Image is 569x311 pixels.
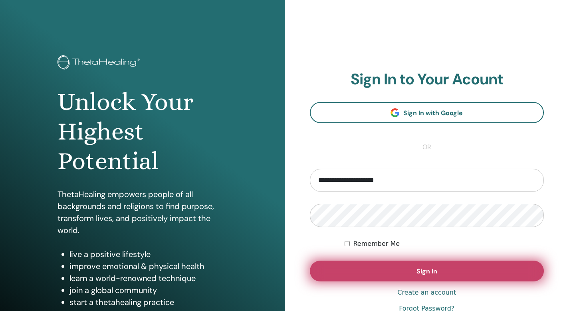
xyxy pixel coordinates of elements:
button: Sign In [310,261,544,281]
h2: Sign In to Your Acount [310,70,544,89]
li: improve emotional & physical health [69,260,227,272]
li: start a thetahealing practice [69,296,227,308]
div: Keep me authenticated indefinitely or until I manually logout [345,239,544,249]
span: Sign In with Google [403,109,463,117]
p: ThetaHealing empowers people of all backgrounds and religions to find purpose, transform lives, a... [57,188,227,236]
a: Create an account [397,288,456,297]
li: learn a world-renowned technique [69,272,227,284]
a: Sign In with Google [310,102,544,123]
li: join a global community [69,284,227,296]
h1: Unlock Your Highest Potential [57,87,227,176]
span: Sign In [416,267,437,275]
label: Remember Me [353,239,400,249]
li: live a positive lifestyle [69,248,227,260]
span: or [418,142,435,152]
